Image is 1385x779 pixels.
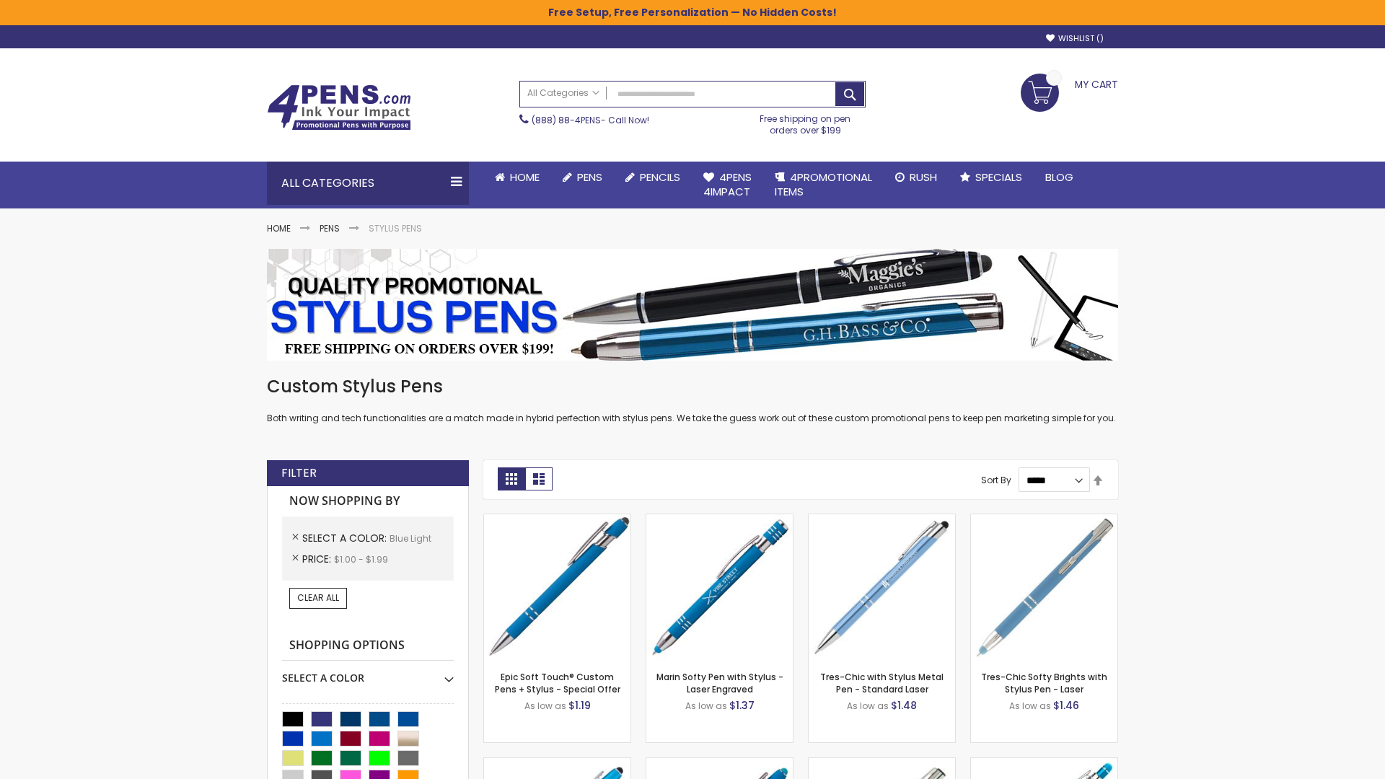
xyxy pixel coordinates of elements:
a: Pencils [614,162,692,193]
span: All Categories [527,87,599,99]
a: Tres-Chic with Stylus Metal Pen - Standard Laser [820,671,944,695]
span: As low as [1009,700,1051,712]
span: Blog [1045,170,1073,185]
img: 4P-MS8B-Blue - Light [484,514,630,661]
a: Tres-Chic with Stylus Metal Pen - Standard Laser-Blue - Light [809,514,955,526]
a: Marin Softy Pen with Stylus - Laser Engraved [656,671,783,695]
span: Rush [910,170,937,185]
strong: Stylus Pens [369,222,422,234]
a: Home [267,222,291,234]
a: 4Pens4impact [692,162,763,208]
span: Select A Color [302,531,390,545]
strong: Now Shopping by [282,486,454,516]
span: - Call Now! [532,114,649,126]
img: 4Pens Custom Pens and Promotional Products [267,84,411,131]
span: Pens [577,170,602,185]
a: Wishlist [1046,33,1104,44]
span: $1.00 - $1.99 [334,553,388,565]
span: Clear All [297,591,339,604]
strong: Shopping Options [282,630,454,661]
span: $1.48 [891,698,917,713]
a: Pens [551,162,614,193]
div: All Categories [267,162,469,205]
a: 4P-MS8B-Blue - Light [484,514,630,526]
span: As low as [524,700,566,712]
a: Tres-Chic Softy Brights with Stylus Pen - Laser [981,671,1107,695]
a: Ellipse Stylus Pen - Standard Laser-Blue - Light [484,757,630,770]
span: $1.46 [1053,698,1079,713]
a: 4PROMOTIONALITEMS [763,162,884,208]
strong: Filter [281,465,317,481]
a: Clear All [289,588,347,608]
span: 4PROMOTIONAL ITEMS [775,170,872,199]
span: Specials [975,170,1022,185]
span: Price [302,552,334,566]
a: Ellipse Softy Brights with Stylus Pen - Laser-Blue - Light [646,757,793,770]
h1: Custom Stylus Pens [267,375,1118,398]
span: As low as [847,700,889,712]
a: Epic Soft Touch® Custom Pens + Stylus - Special Offer [495,671,620,695]
a: Marin Softy Pen with Stylus - Laser Engraved-Blue - Light [646,514,793,526]
a: Pens [320,222,340,234]
a: (888) 88-4PENS [532,114,601,126]
div: Select A Color [282,661,454,685]
span: Blue Light [390,532,431,545]
div: Both writing and tech functionalities are a match made in hybrid perfection with stylus pens. We ... [267,375,1118,425]
a: Phoenix Softy Brights with Stylus Pen - Laser-Blue - Light [971,757,1117,770]
span: Home [510,170,540,185]
strong: Grid [498,467,525,490]
a: Tres-Chic Touch Pen - Standard Laser-Blue - Light [809,757,955,770]
span: $1.19 [568,698,591,713]
span: Pencils [640,170,680,185]
img: Tres-Chic Softy Brights with Stylus Pen - Laser-Blue - Light [971,514,1117,661]
label: Sort By [981,474,1011,486]
a: Tres-Chic Softy Brights with Stylus Pen - Laser-Blue - Light [971,514,1117,526]
div: Free shipping on pen orders over $199 [745,107,866,136]
a: Specials [949,162,1034,193]
a: All Categories [520,82,607,105]
span: As low as [685,700,727,712]
span: $1.37 [729,698,755,713]
img: Tres-Chic with Stylus Metal Pen - Standard Laser-Blue - Light [809,514,955,661]
a: Home [483,162,551,193]
a: Rush [884,162,949,193]
span: 4Pens 4impact [703,170,752,199]
a: Blog [1034,162,1085,193]
img: Stylus Pens [267,249,1118,361]
img: Marin Softy Pen with Stylus - Laser Engraved-Blue - Light [646,514,793,661]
